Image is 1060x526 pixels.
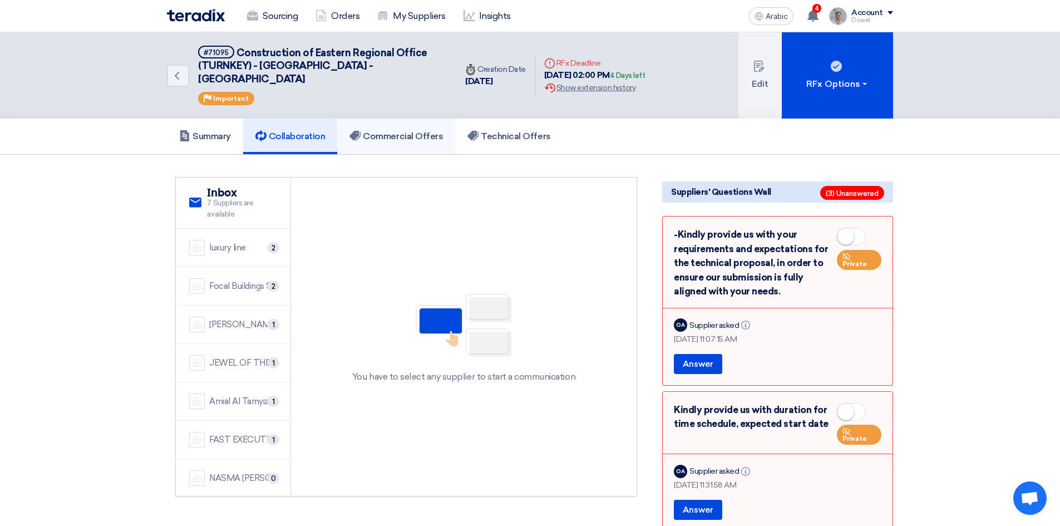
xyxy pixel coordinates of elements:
font: You have to select any supplier to start a communication [352,371,575,382]
font: Private [842,260,867,268]
font: Construction of Eastern Regional Office (TURNKEY) - [GEOGRAPHIC_DATA] - [GEOGRAPHIC_DATA] [198,47,427,85]
a: Collaboration [243,119,338,154]
font: Orders [331,11,359,21]
font: [DATE] 02:00 PM [544,70,610,80]
font: Collaboration [269,131,326,141]
font: Dowel [851,17,870,24]
img: company-name [189,432,205,448]
font: Commercial Offers [363,131,443,141]
font: 2 [272,282,275,291]
font: Focal Buildings Solutions (FBS) [209,281,323,291]
font: OA [676,468,684,474]
button: Arabic [749,7,793,25]
img: company-name [189,240,205,255]
img: company-name [189,394,205,409]
font: Summary [193,131,231,141]
font: Sourcing [263,11,298,21]
font: Show extension history [556,83,635,92]
button: Answer [674,354,722,374]
font: Private [842,435,867,443]
font: Important [213,95,249,102]
font: [DATE] [465,76,492,86]
font: Edit [752,78,768,89]
a: Sourcing [238,4,307,28]
img: company-name [189,470,205,486]
font: Inbox [207,188,236,199]
font: NASMA [PERSON_NAME] CONTRACTING CO [209,473,391,483]
font: Technical Offers [481,131,550,141]
font: JEWEL OF THE CRADLE [209,358,305,368]
a: Summary [167,119,243,154]
h5: Construction of Eastern Regional Office (TURNKEY) - Nakheel Mall - Dammam [198,46,443,86]
img: company-name [189,355,205,371]
font: [PERSON_NAME] Saudi Arabia Ltd. [209,319,341,330]
font: 0 [271,474,276,483]
font: 4 Days left [610,71,645,80]
font: #71095 [204,48,229,57]
font: [DATE] 11:07:15 AM [674,335,737,344]
font: RFx Options [806,78,860,89]
font: Suppliers' Questions Wall [671,187,771,197]
font: Supplier asked [689,321,739,330]
font: My Suppliers [393,11,445,21]
a: Open chat [1013,481,1047,515]
font: Creation Date [477,65,526,74]
font: 1 [272,436,275,444]
a: Insights [455,4,520,28]
img: company-name [189,317,205,332]
font: (3) Unanswered [826,189,879,198]
img: Teradix logo [167,9,225,22]
font: Insights [479,11,511,21]
font: Amial Al Tamyiz Trading Company [209,396,339,406]
img: IMG_1753965247717.jpg [829,7,847,25]
font: 1 [272,359,275,367]
a: Orders [307,4,368,28]
font: -Kindly provide us with your requirements and expectations for the technical proposal, in order t... [674,229,828,297]
a: Technical Offers [455,119,563,154]
font: RFx Deadline [556,58,601,68]
font: OA [676,322,684,328]
img: company-name [189,278,205,294]
font: Arabic [766,12,788,21]
font: 7 Suppliers are available [207,199,253,218]
font: 1 [272,397,275,406]
font: 1 [272,321,275,329]
a: Commercial Offers [337,119,455,154]
font: Supplier asked [689,466,739,476]
font: FAST EXECUTION [209,435,281,445]
font: luxury line [209,243,246,253]
font: Kindly provide us with duration for time schedule, expected start date [674,404,829,430]
font: 2 [272,244,275,252]
button: Edit [738,32,782,119]
font: Account [851,8,883,17]
font: Answer [683,359,713,369]
font: Answer [683,505,713,515]
img: No Partner Selected [408,290,520,361]
button: Answer [674,500,722,520]
button: RFx Options [782,32,893,119]
font: [DATE] 11:31:58 AM [674,480,736,490]
font: 4 [815,4,820,12]
a: My Suppliers [368,4,454,28]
